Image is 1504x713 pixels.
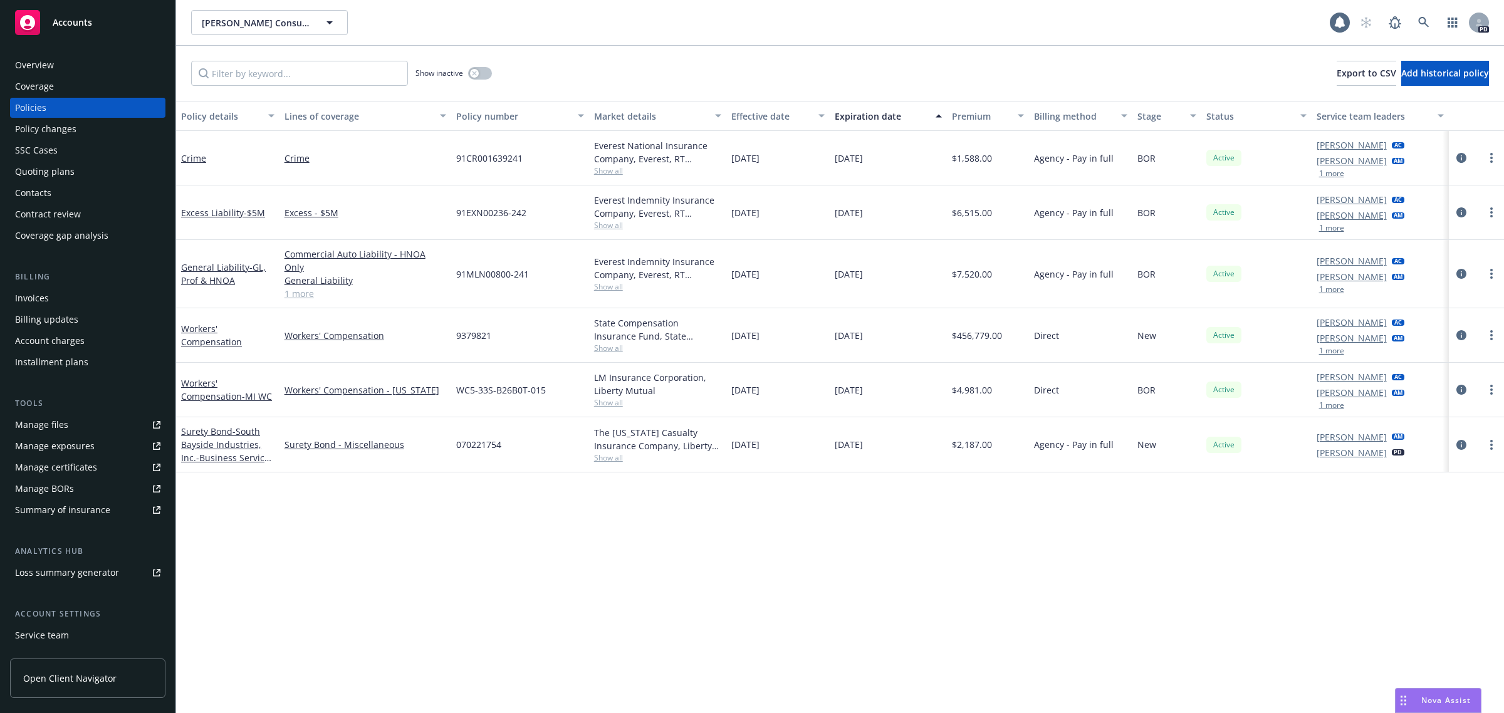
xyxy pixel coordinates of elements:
button: Nova Assist [1395,688,1481,713]
span: BOR [1137,268,1156,281]
span: [DATE] [835,329,863,342]
a: more [1484,266,1499,281]
div: Everest Indemnity Insurance Company, Everest, RT Specialty Insurance Services, LLC (RSG Specialty... [594,194,722,220]
div: Quoting plans [15,162,75,182]
a: [PERSON_NAME] [1317,270,1387,283]
a: Workers' Compensation [181,323,242,348]
div: Lines of coverage [285,110,432,123]
a: Policies [10,98,165,118]
span: Agency - Pay in full [1034,152,1114,165]
span: Show all [594,452,722,463]
span: Direct [1034,329,1059,342]
span: BOR [1137,206,1156,219]
a: Service team [10,625,165,645]
a: Policy changes [10,119,165,139]
div: Account settings [10,608,165,620]
div: Policies [15,98,46,118]
div: Manage certificates [15,457,97,477]
button: Status [1201,101,1312,131]
a: 1 more [285,287,446,300]
span: $2,187.00 [952,438,992,451]
span: $1,588.00 [952,152,992,165]
div: Invoices [15,288,49,308]
a: Overview [10,55,165,75]
div: Overview [15,55,54,75]
a: Crime [285,152,446,165]
a: Search [1411,10,1436,35]
a: General Liability [285,274,446,287]
a: SSC Cases [10,140,165,160]
a: more [1484,205,1499,220]
span: [PERSON_NAME] Consulting Corp [202,16,310,29]
div: The [US_STATE] Casualty Insurance Company, Liberty Mutual [594,426,722,452]
span: Active [1211,384,1236,395]
span: Agency - Pay in full [1034,206,1114,219]
a: Invoices [10,288,165,308]
div: Policy changes [15,119,76,139]
span: 91EXN00236-242 [456,206,526,219]
a: Quoting plans [10,162,165,182]
a: Surety Bond - Miscellaneous [285,438,446,451]
span: [DATE] [835,383,863,397]
span: New [1137,438,1156,451]
span: Agency - Pay in full [1034,268,1114,281]
div: Everest Indemnity Insurance Company, Everest, RT Specialty Insurance Services, LLC (RSG Specialty... [594,255,722,281]
a: Workers' Compensation - [US_STATE] [285,383,446,397]
div: Manage files [15,415,68,435]
span: Active [1211,268,1236,279]
a: Manage BORs [10,479,165,499]
span: Manage exposures [10,436,165,456]
div: Everest National Insurance Company, Everest, RT Specialty Insurance Services, LLC (RSG Specialty,... [594,139,722,165]
a: Coverage gap analysis [10,226,165,246]
span: Nova Assist [1421,695,1471,705]
button: Policy number [451,101,589,131]
div: Billing method [1034,110,1114,123]
button: Service team leaders [1312,101,1449,131]
div: Policy number [456,110,570,123]
span: $4,981.00 [952,383,992,397]
div: Summary of insurance [15,500,110,520]
span: New [1137,329,1156,342]
button: 1 more [1319,347,1344,355]
a: Summary of insurance [10,500,165,520]
a: more [1484,437,1499,452]
a: circleInformation [1454,266,1469,281]
span: - $5M [244,207,265,219]
span: [DATE] [731,206,760,219]
div: SSC Cases [15,140,58,160]
a: [PERSON_NAME] [1317,138,1387,152]
span: [DATE] [731,329,760,342]
a: Contract review [10,204,165,224]
div: State Compensation Insurance Fund, State Compensation Insurance Fund (SCIF) [594,316,722,343]
a: Switch app [1440,10,1465,35]
a: Commercial Auto Liability - HNOA Only [285,247,446,274]
a: [PERSON_NAME] [1317,316,1387,329]
div: Manage exposures [15,436,95,456]
a: Contacts [10,183,165,203]
span: Open Client Navigator [23,672,117,685]
div: Billing updates [15,310,78,330]
div: Billing [10,271,165,283]
div: Service team leaders [1317,110,1431,123]
div: Premium [952,110,1011,123]
div: Contract review [15,204,81,224]
span: Show inactive [415,68,463,78]
button: Policy details [176,101,279,131]
div: Market details [594,110,708,123]
div: Status [1206,110,1293,123]
div: Coverage [15,76,54,96]
span: Export to CSV [1337,67,1396,79]
span: [DATE] [731,152,760,165]
a: Report a Bug [1382,10,1407,35]
a: circleInformation [1454,437,1469,452]
a: Surety Bond [181,425,274,477]
div: Expiration date [835,110,928,123]
a: Excess Liability [181,207,265,219]
a: [PERSON_NAME] [1317,430,1387,444]
div: Account charges [15,331,85,351]
button: Export to CSV [1337,61,1396,86]
a: more [1484,382,1499,397]
div: LM Insurance Corporation, Liberty Mutual [594,371,722,397]
button: Add historical policy [1401,61,1489,86]
button: Stage [1132,101,1201,131]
